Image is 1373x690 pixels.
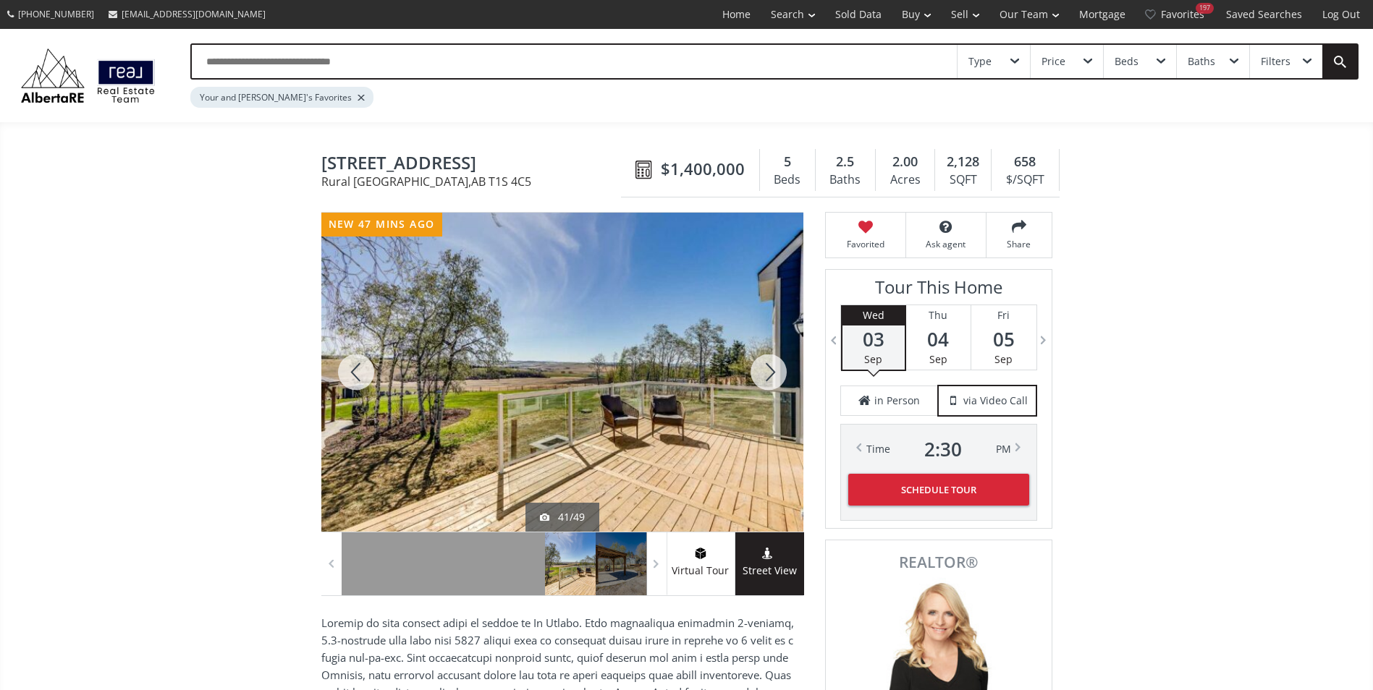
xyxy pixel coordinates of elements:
[1188,56,1215,67] div: Baths
[667,532,735,595] a: virtual tour iconVirtual Tour
[321,213,803,532] div: 48101 244 Avenue West Rural Foothills County, AB T1S 4C5 - Photo 41 of 49
[540,510,585,524] div: 41/49
[321,213,442,237] div: new 47 mins ago
[906,305,971,325] div: Thu
[101,1,273,27] a: [EMAIL_ADDRESS][DOMAIN_NAME]
[693,548,708,559] img: virtual tour icon
[874,393,920,408] span: in Person
[1042,56,1065,67] div: Price
[864,352,882,366] span: Sep
[942,169,984,191] div: SQFT
[1261,56,1290,67] div: Filters
[999,153,1051,171] div: 658
[866,439,1011,459] div: Time PM
[823,153,868,171] div: 2.5
[848,474,1029,506] button: Schedule Tour
[929,352,947,366] span: Sep
[968,56,992,67] div: Type
[999,169,1051,191] div: $/SQFT
[906,329,971,349] span: 04
[667,563,735,579] span: Virtual Tour
[190,87,373,108] div: Your and [PERSON_NAME]'s Favorites
[913,238,979,250] span: Ask agent
[842,555,1036,570] span: REALTOR®
[321,176,628,187] span: Rural [GEOGRAPHIC_DATA] , AB T1S 4C5
[122,8,266,20] span: [EMAIL_ADDRESS][DOMAIN_NAME]
[963,393,1028,408] span: via Video Call
[321,153,628,176] span: 48101 244 Avenue West
[1115,56,1138,67] div: Beds
[842,305,905,325] div: Wed
[1196,3,1214,14] div: 197
[735,563,804,579] span: Street View
[823,169,868,191] div: Baths
[18,8,94,20] span: [PHONE_NUMBER]
[947,153,979,171] span: 2,128
[833,238,898,250] span: Favorited
[842,329,905,349] span: 03
[840,277,1037,304] h3: Tour This Home
[883,153,927,171] div: 2.00
[767,169,808,191] div: Beds
[767,153,808,171] div: 5
[661,158,745,180] span: $1,400,000
[994,238,1044,250] span: Share
[971,329,1036,349] span: 05
[971,305,1036,325] div: Fri
[994,352,1013,366] span: Sep
[924,439,962,459] span: 2 : 30
[14,45,161,106] img: Logo
[883,169,927,191] div: Acres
